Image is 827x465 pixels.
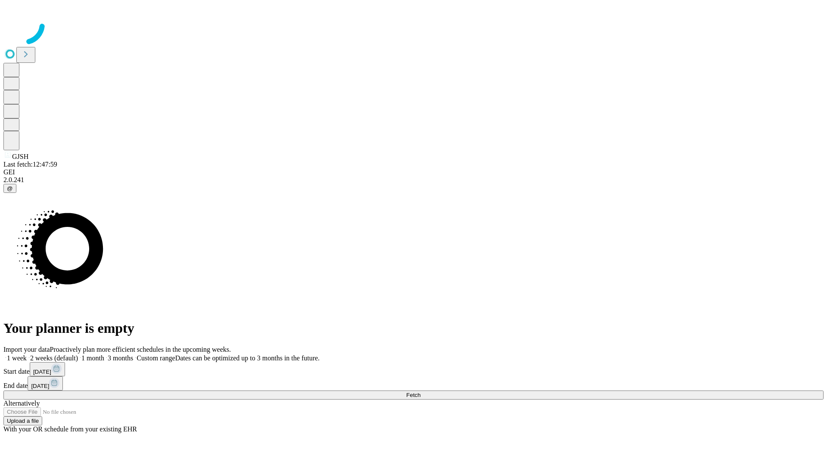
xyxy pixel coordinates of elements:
[406,392,420,398] span: Fetch
[3,362,824,376] div: Start date
[3,400,40,407] span: Alternatively
[31,383,49,389] span: [DATE]
[3,320,824,336] h1: Your planner is empty
[12,153,28,160] span: GJSH
[30,362,65,376] button: [DATE]
[3,346,50,353] span: Import your data
[108,354,133,362] span: 3 months
[7,185,13,192] span: @
[81,354,104,362] span: 1 month
[3,425,137,433] span: With your OR schedule from your existing EHR
[30,354,78,362] span: 2 weeks (default)
[3,161,57,168] span: Last fetch: 12:47:59
[50,346,231,353] span: Proactively plan more efficient schedules in the upcoming weeks.
[175,354,320,362] span: Dates can be optimized up to 3 months in the future.
[3,184,16,193] button: @
[137,354,175,362] span: Custom range
[3,416,42,425] button: Upload a file
[3,376,824,391] div: End date
[3,168,824,176] div: GEI
[33,369,51,375] span: [DATE]
[3,176,824,184] div: 2.0.241
[3,391,824,400] button: Fetch
[7,354,27,362] span: 1 week
[28,376,63,391] button: [DATE]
